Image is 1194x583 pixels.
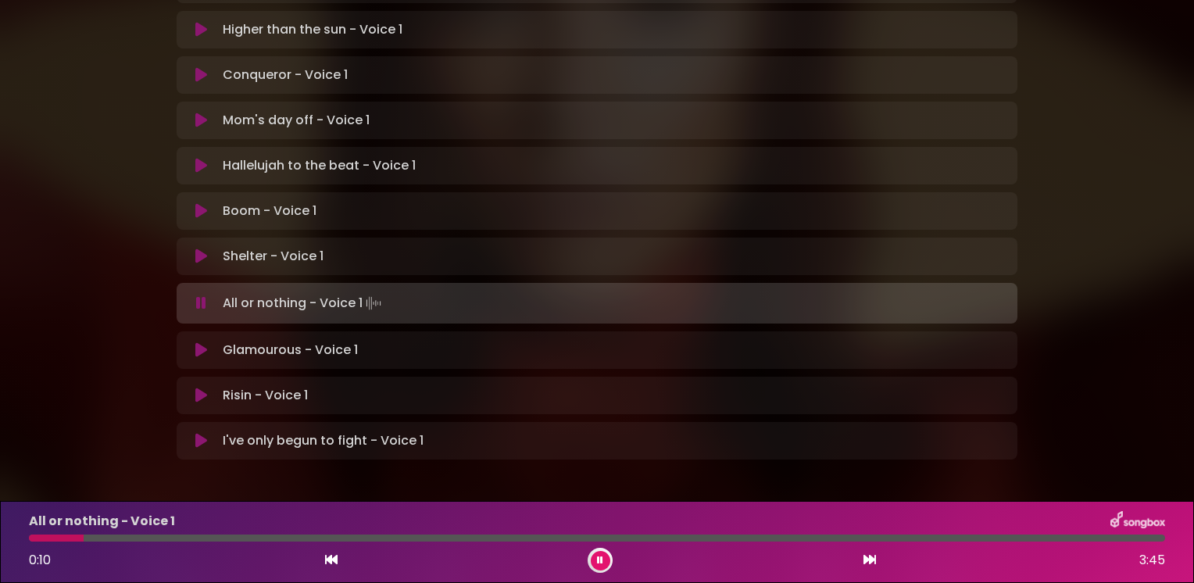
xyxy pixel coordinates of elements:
p: Boom - Voice 1 [223,202,316,220]
p: Conqueror - Voice 1 [223,66,348,84]
p: Higher than the sun - Voice 1 [223,20,402,39]
p: Hallelujah to the beat - Voice 1 [223,156,416,175]
p: Glamourous - Voice 1 [223,341,358,359]
p: Risin - Voice 1 [223,386,308,405]
img: waveform4.gif [363,292,384,314]
p: All or nothing - Voice 1 [223,292,384,314]
p: All or nothing - Voice 1 [29,512,175,531]
p: Mom's day off - Voice 1 [223,111,370,130]
p: I've only begun to fight - Voice 1 [223,431,424,450]
p: Shelter - Voice 1 [223,247,324,266]
img: songbox-logo-white.png [1110,511,1165,531]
